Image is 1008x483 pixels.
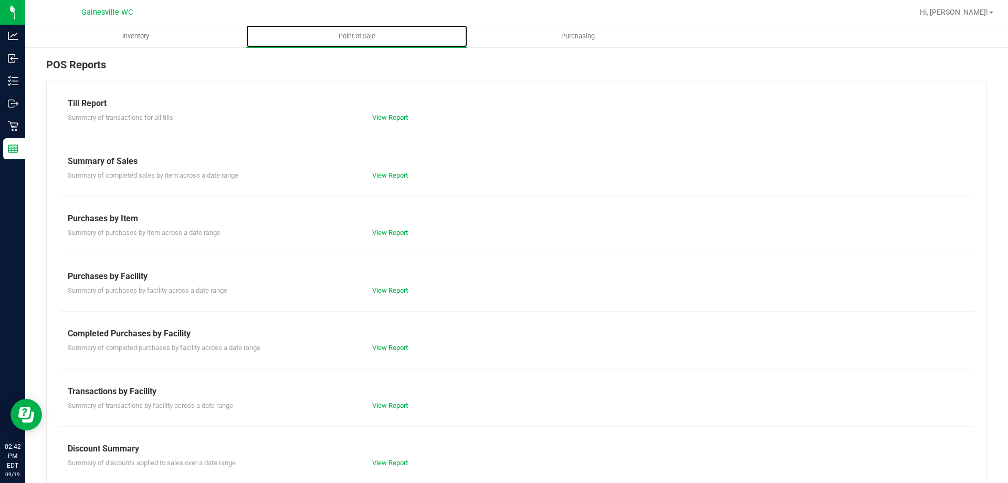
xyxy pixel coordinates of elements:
[68,286,227,294] span: Summary of purchases by facility across a date range
[68,229,220,237] span: Summary of purchases by item across a date range
[10,399,42,430] iframe: Resource center
[5,442,20,470] p: 02:42 PM EDT
[68,385,965,398] div: Transactions by Facility
[8,98,18,109] inline-svg: Outbound
[68,327,965,340] div: Completed Purchases by Facility
[8,76,18,86] inline-svg: Inventory
[372,286,408,294] a: View Report
[8,30,18,41] inline-svg: Analytics
[547,32,609,41] span: Purchasing
[68,212,965,225] div: Purchases by Item
[372,171,408,179] a: View Report
[920,8,988,16] span: Hi, [PERSON_NAME]!
[246,25,467,47] a: Point of Sale
[8,121,18,131] inline-svg: Retail
[8,143,18,154] inline-svg: Reports
[372,229,408,237] a: View Report
[372,344,408,352] a: View Report
[68,155,965,168] div: Summary of Sales
[467,25,688,47] a: Purchasing
[108,32,163,41] span: Inventory
[68,344,260,352] span: Summary of completed purchases by facility across a date range
[372,114,408,121] a: View Report
[68,171,238,179] span: Summary of completed sales by item across a date range
[68,459,236,467] span: Summary of discounts applied to sales over a date range
[8,53,18,64] inline-svg: Inbound
[68,402,233,409] span: Summary of transactions by facility across a date range
[5,470,20,478] p: 09/19
[324,32,390,41] span: Point of Sale
[68,443,965,455] div: Discount Summary
[68,270,965,283] div: Purchases by Facility
[81,8,133,17] span: Gainesville WC
[372,402,408,409] a: View Report
[25,25,246,47] a: Inventory
[68,114,173,121] span: Summary of transactions for all tills
[46,57,987,81] div: POS Reports
[372,459,408,467] a: View Report
[68,97,965,110] div: Till Report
